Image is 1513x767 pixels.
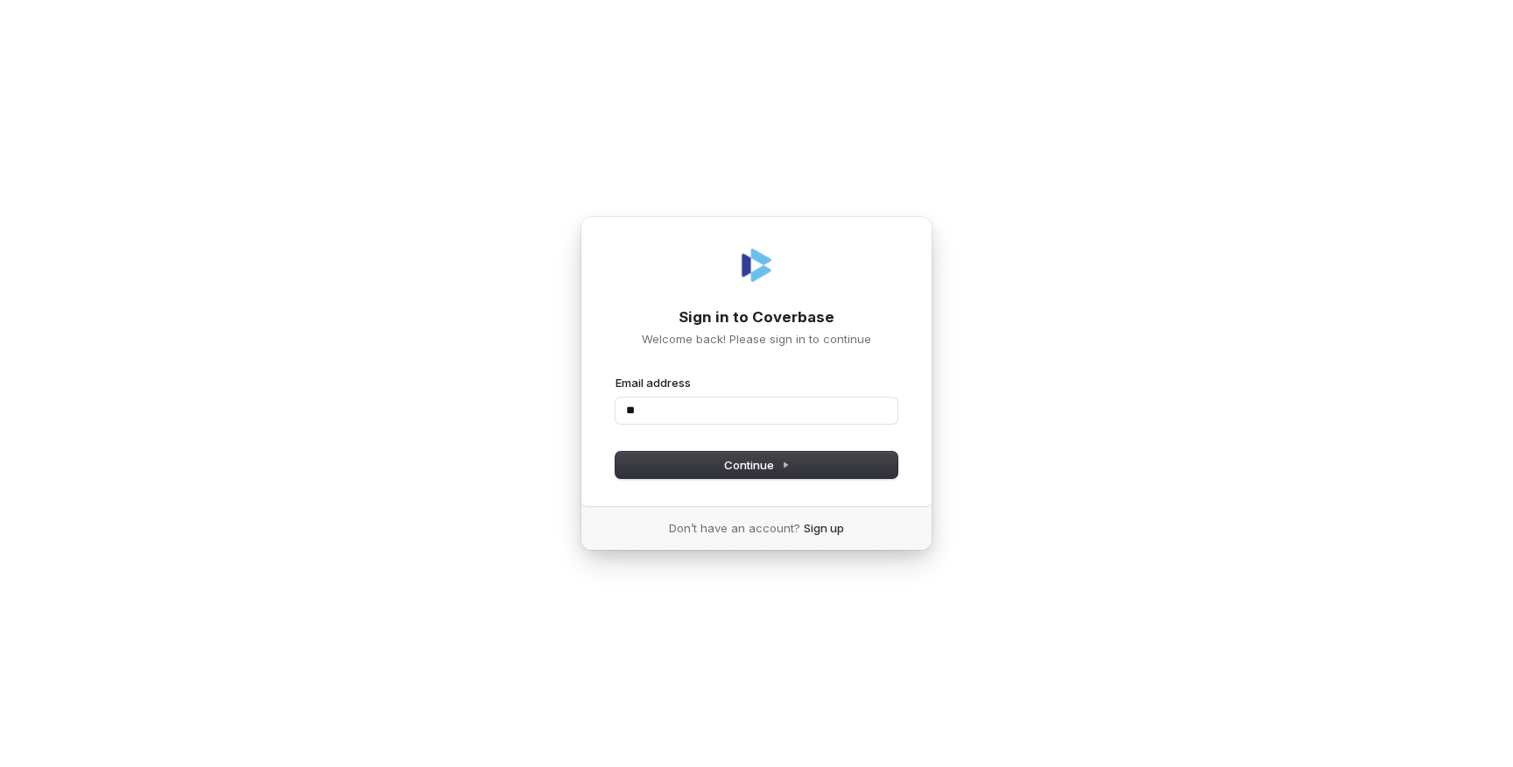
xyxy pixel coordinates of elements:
p: Welcome back! Please sign in to continue [616,331,897,347]
span: Don’t have an account? [669,520,800,536]
a: Sign up [804,520,844,536]
span: Continue [724,457,790,473]
h1: Sign in to Coverbase [616,307,897,328]
button: Continue [616,452,897,478]
label: Email address [616,375,691,391]
img: Coverbase [735,244,778,286]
